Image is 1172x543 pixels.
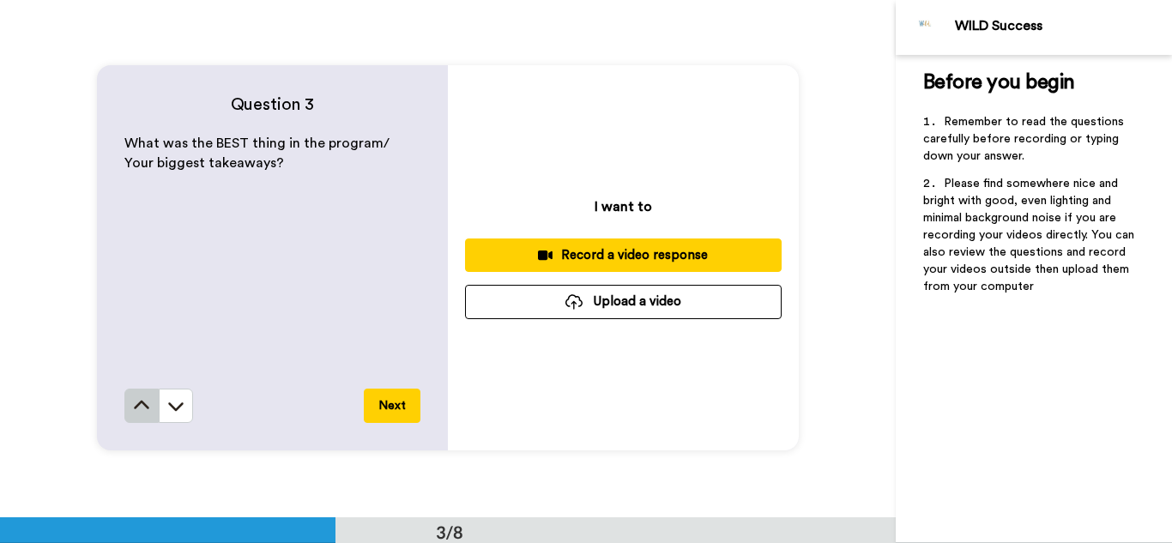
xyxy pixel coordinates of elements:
[923,178,1138,293] span: Please find somewhere nice and bright with good, even lighting and minimal background noise if yo...
[465,285,782,318] button: Upload a video
[465,238,782,272] button: Record a video response
[595,196,652,217] p: I want to
[923,72,1075,93] span: Before you begin
[479,246,768,264] div: Record a video response
[923,116,1127,162] span: Remember to read the questions carefully before recording or typing down your answer.
[124,136,393,170] span: What was the BEST thing in the program/ Your biggest takeaways?
[955,18,1171,34] div: WILD Success
[124,93,420,117] h4: Question 3
[364,389,420,423] button: Next
[905,7,946,48] img: Profile Image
